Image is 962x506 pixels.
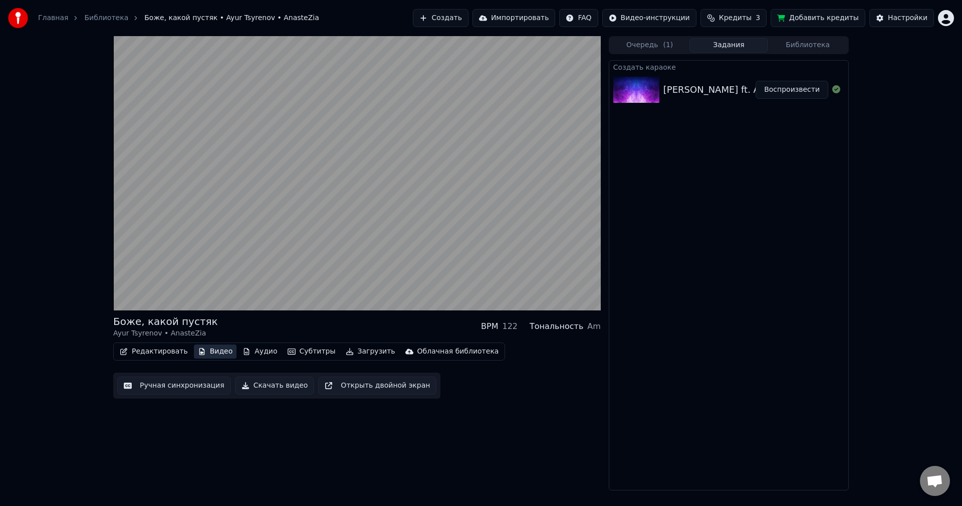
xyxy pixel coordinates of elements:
[413,9,468,27] button: Создать
[284,345,340,359] button: Субтитры
[663,40,673,50] span: ( 1 )
[768,38,847,53] button: Библиотека
[869,9,934,27] button: Настройки
[609,61,848,73] div: Создать караоке
[238,345,281,359] button: Аудио
[602,9,696,27] button: Видео-инструкции
[502,320,518,332] div: 122
[888,13,927,23] div: Настройки
[116,345,192,359] button: Редактировать
[689,38,769,53] button: Задания
[920,466,950,496] div: Открытый чат
[194,345,237,359] button: Видео
[756,81,828,99] button: Воспроизвести
[719,13,752,23] span: Кредиты
[117,377,231,395] button: Ручная синхронизация
[771,9,865,27] button: Добавить кредиты
[113,314,218,328] div: Боже, какой пустяк
[342,345,399,359] button: Загрузить
[38,13,319,23] nav: breadcrumb
[756,13,760,23] span: 3
[700,9,767,27] button: Кредиты3
[610,38,689,53] button: Очередь
[587,320,601,332] div: Am
[84,13,128,23] a: Библиотека
[8,8,28,28] img: youka
[530,320,583,332] div: Тональность
[318,377,436,395] button: Открыть двойной экран
[38,13,68,23] a: Главная
[144,13,319,23] span: Боже, какой пустяк • Ayur Tsyrenov • AnasteZia
[113,328,218,339] div: Ayur Tsyrenov • AnasteZia
[472,9,556,27] button: Импортировать
[481,320,498,332] div: BPM
[235,377,315,395] button: Скачать видео
[559,9,598,27] button: FAQ
[417,347,499,357] div: Облачная библиотека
